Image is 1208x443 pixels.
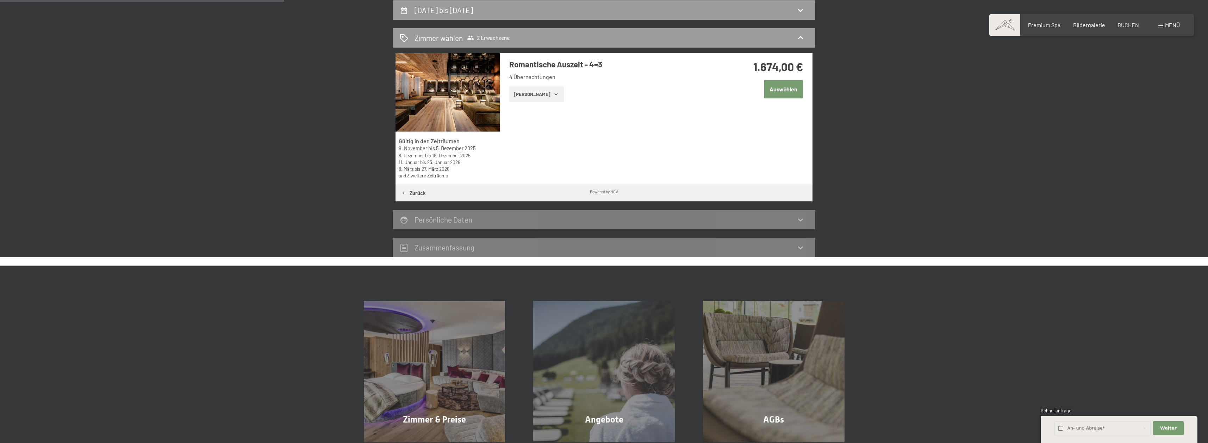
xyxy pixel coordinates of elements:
[350,301,519,443] a: Buchung Zimmer & Preise
[1117,22,1139,28] a: BUCHEN
[415,243,474,252] h2: Zusammen­fassung
[1028,22,1060,28] a: Premium Spa
[1073,22,1105,28] a: Bildergalerie
[689,301,859,443] a: Buchung AGBs
[436,145,475,151] time: 05.12.2025
[399,152,424,158] time: 08.12.2025
[509,59,719,70] h3: Romantische Auszeit - 4=3
[509,86,564,102] button: [PERSON_NAME]
[422,166,449,172] time: 27.03.2026
[399,145,497,152] div: bis
[399,166,413,172] time: 08.03.2026
[1160,425,1177,431] span: Weiter
[403,414,466,425] span: Zimmer & Preise
[396,184,431,201] button: Zurück
[467,34,510,41] span: 2 Erwachsene
[399,159,419,165] time: 11.01.2026
[399,159,497,165] div: bis
[415,6,473,14] h2: [DATE] bis [DATE]
[399,138,460,144] strong: Gültig in den Zeiträumen
[399,145,427,151] time: 09.11.2025
[585,414,623,425] span: Angebote
[399,152,497,159] div: bis
[509,73,719,81] li: 4 Übernachtungen
[399,165,497,172] div: bis
[427,159,460,165] time: 23.01.2026
[415,33,463,43] h2: Zimmer wählen
[1165,22,1180,28] span: Menü
[415,215,472,224] h2: Persönliche Daten
[590,189,618,194] div: Powered by HGV
[519,301,689,443] a: Buchung Angebote
[1153,421,1183,436] button: Weiter
[432,152,471,158] time: 19.12.2025
[396,53,500,132] img: mss_renderimg.php
[764,80,803,98] button: Auswählen
[399,172,448,178] a: und 3 weitere Zeiträume
[1041,408,1071,413] span: Schnellanfrage
[763,414,784,425] span: AGBs
[753,60,803,73] strong: 1.674,00 €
